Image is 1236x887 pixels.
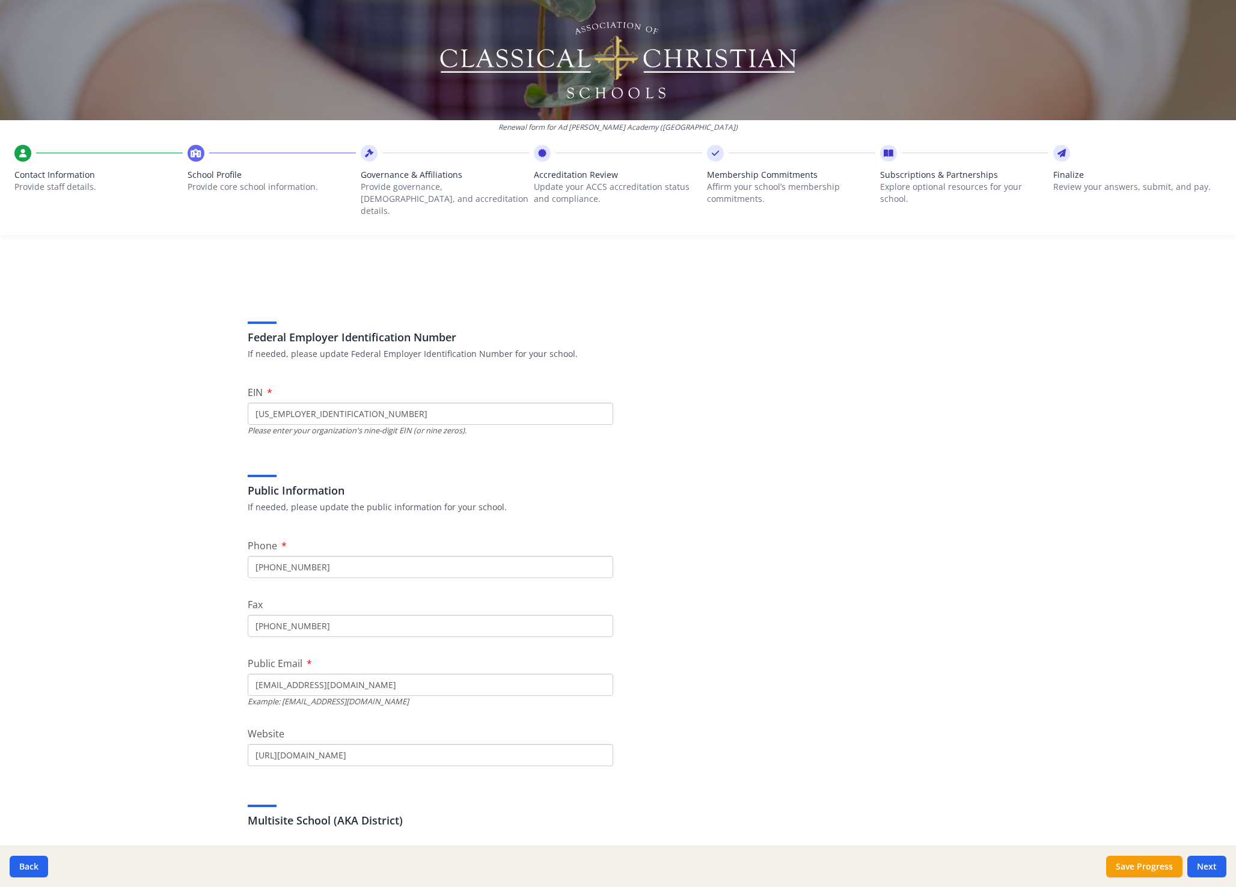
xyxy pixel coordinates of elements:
[1187,856,1226,877] button: Next
[248,598,263,611] span: Fax
[361,169,529,181] span: Governance & Affiliations
[188,169,356,181] span: School Profile
[10,856,48,877] button: Back
[880,181,1048,205] p: Explore optional resources for your school.
[248,482,988,499] h3: Public Information
[361,181,529,217] p: Provide governance, [DEMOGRAPHIC_DATA], and accreditation details.
[880,169,1048,181] span: Subscriptions & Partnerships
[1053,169,1222,181] span: Finalize
[248,348,988,360] p: If needed, please update Federal Employer Identification Number for your school.
[248,425,613,436] div: Please enter your organization's nine-digit EIN (or nine zeros).
[14,181,183,193] p: Provide staff details.
[707,169,875,181] span: Membership Commitments
[248,386,263,399] span: EIN
[1053,181,1222,193] p: Review your answers, submit, and pay.
[188,181,356,193] p: Provide core school information.
[248,539,277,552] span: Phone
[14,169,183,181] span: Contact Information
[438,18,798,102] img: Logo
[534,181,702,205] p: Update your ACCS accreditation status and compliance.
[707,181,875,205] p: Affirm your school’s membership commitments.
[248,727,284,740] span: Website
[248,812,988,829] h3: Multisite School (AKA District)
[1106,856,1182,877] button: Save Progress
[248,501,988,513] p: If needed, please update the public information for your school.
[248,657,302,670] span: Public Email
[248,696,613,707] div: Example: [EMAIL_ADDRESS][DOMAIN_NAME]
[534,169,702,181] span: Accreditation Review
[248,329,988,346] h3: Federal Employer Identification Number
